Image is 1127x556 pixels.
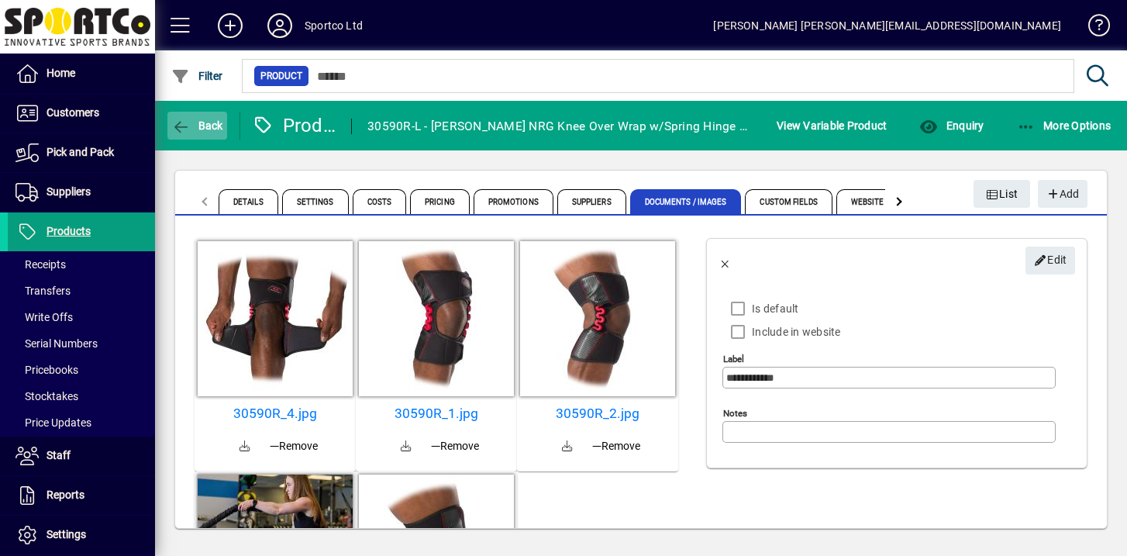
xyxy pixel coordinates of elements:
[219,189,278,214] span: Details
[773,112,891,140] button: View Variable Product
[592,438,640,454] span: Remove
[1013,112,1115,140] button: More Options
[388,428,425,465] a: Download
[16,337,98,350] span: Serial Numbers
[523,406,672,422] a: 30590R_2.jpg
[8,383,155,409] a: Stocktakes
[260,68,302,84] span: Product
[8,133,155,172] a: Pick and Pack
[8,437,155,475] a: Staff
[16,416,91,429] span: Price Updates
[167,112,227,140] button: Back
[201,406,350,422] a: 30590R_4.jpg
[226,428,264,465] a: Download
[557,189,626,214] span: Suppliers
[8,476,155,515] a: Reports
[362,406,511,422] a: 30590R_1.jpg
[8,409,155,436] a: Price Updates
[777,113,887,138] span: View Variable Product
[16,390,78,402] span: Stocktakes
[1077,3,1108,54] a: Knowledge Base
[171,119,223,132] span: Back
[47,67,75,79] span: Home
[586,432,646,460] button: Remove
[8,278,155,304] a: Transfers
[16,311,73,323] span: Write Offs
[723,408,747,419] mat-label: Notes
[1046,181,1079,207] span: Add
[425,432,485,460] button: Remove
[474,189,553,214] span: Promotions
[8,516,155,554] a: Settings
[282,189,349,214] span: Settings
[16,364,78,376] span: Pricebooks
[723,354,744,364] mat-label: Label
[47,528,86,540] span: Settings
[410,189,470,214] span: Pricing
[713,13,1061,38] div: [PERSON_NAME] [PERSON_NAME][EMAIL_ADDRESS][DOMAIN_NAME]
[8,94,155,133] a: Customers
[47,146,114,158] span: Pick and Pack
[47,225,91,237] span: Products
[1038,180,1087,208] button: Add
[8,304,155,330] a: Write Offs
[745,189,832,214] span: Custom Fields
[836,189,899,214] span: Website
[252,113,336,138] div: Product
[255,12,305,40] button: Profile
[915,112,987,140] button: Enquiry
[171,70,223,82] span: Filter
[305,13,363,38] div: Sportco Ltd
[1017,119,1111,132] span: More Options
[431,438,479,454] span: Remove
[549,428,586,465] a: Download
[8,251,155,278] a: Receipts
[155,112,240,140] app-page-header-button: Back
[270,438,318,454] span: Remove
[167,62,227,90] button: Filter
[8,357,155,383] a: Pricebooks
[205,12,255,40] button: Add
[630,189,742,214] span: Documents / Images
[974,180,1031,208] button: List
[353,189,407,214] span: Costs
[986,181,1018,207] span: List
[1025,247,1075,275] button: Edit
[47,449,71,461] span: Staff
[47,489,84,501] span: Reports
[8,54,155,93] a: Home
[264,432,324,460] button: Remove
[16,285,71,297] span: Transfers
[367,114,749,139] div: 30590R-L - [PERSON_NAME] NRG Knee Over Wrap w/Spring Hinge Easy-On Large
[707,242,744,279] button: Back
[16,258,66,271] span: Receipts
[1034,247,1067,273] span: Edit
[919,119,984,132] span: Enquiry
[8,173,155,212] a: Suppliers
[47,106,99,119] span: Customers
[8,330,155,357] a: Serial Numbers
[47,185,91,198] span: Suppliers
